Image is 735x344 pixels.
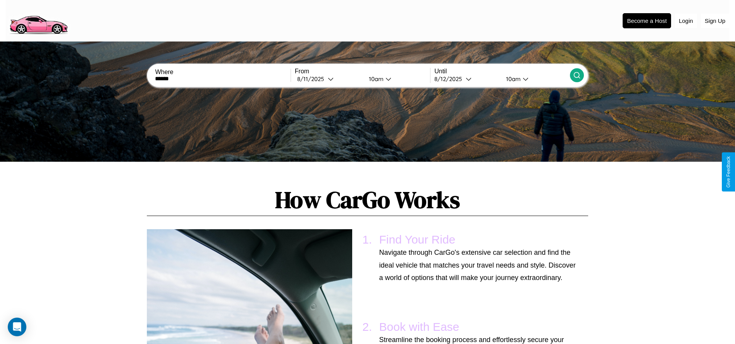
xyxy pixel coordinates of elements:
[375,229,580,288] li: Find Your Ride
[434,68,570,75] label: Until
[623,13,671,28] button: Become a Host
[675,14,697,28] button: Login
[502,75,523,83] div: 10am
[701,14,729,28] button: Sign Up
[500,75,570,83] button: 10am
[147,184,588,216] h1: How CarGo Works
[6,4,71,36] img: logo
[365,75,386,83] div: 10am
[297,75,328,83] div: 8 / 11 / 2025
[295,68,430,75] label: From
[379,246,577,284] p: Navigate through CarGo's extensive car selection and find the ideal vehicle that matches your tra...
[295,75,363,83] button: 8/11/2025
[8,318,26,336] div: Open Intercom Messenger
[434,75,466,83] div: 8 / 12 / 2025
[726,156,731,188] div: Give Feedback
[155,69,290,76] label: Where
[363,75,430,83] button: 10am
